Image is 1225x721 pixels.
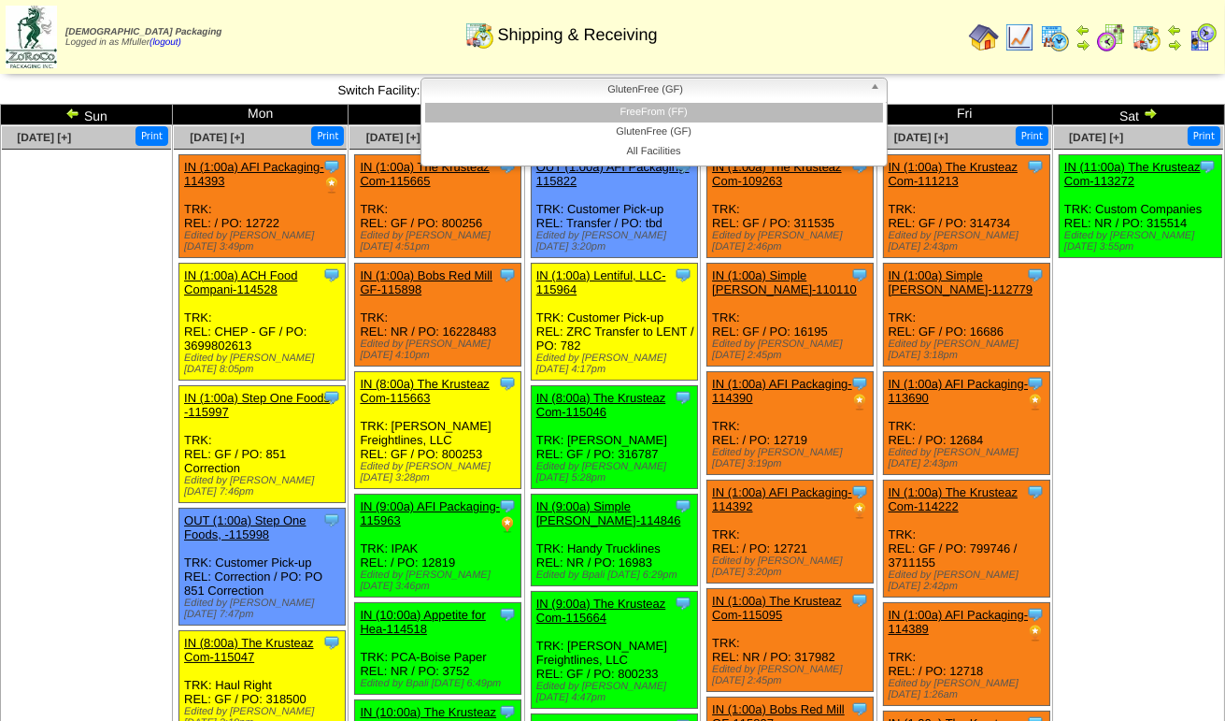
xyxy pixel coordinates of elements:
a: IN (1:00a) The Krusteaz Com-115095 [712,594,842,622]
div: Edited by Bpali [DATE] 6:49pm [360,678,520,689]
a: [DATE] [+] [366,131,420,144]
div: TRK: REL: GF / PO: 16686 [883,264,1049,367]
div: Edited by [PERSON_NAME] [DATE] 2:43pm [889,447,1049,469]
img: Tooltip [498,497,517,515]
img: PO [1026,624,1045,642]
a: [DATE] [+] [17,131,71,144]
img: Tooltip [674,594,692,613]
div: TRK: REL: CHEP - GF / PO: 3699802613 [179,264,346,381]
div: TRK: REL: GF / PO: 16195 [707,264,874,367]
div: Edited by [PERSON_NAME] [DATE] 3:19pm [712,447,873,469]
div: TRK: IPAK REL: / PO: 12819 [355,495,521,598]
span: [DATE] [+] [190,131,244,144]
img: arrowright.gif [1167,37,1182,52]
img: PO [322,176,341,195]
img: calendarinout.gif [464,20,494,50]
a: IN (1:00a) Simple [PERSON_NAME]-110110 [712,268,857,296]
a: [DATE] [+] [1069,131,1123,144]
img: Tooltip [498,702,517,721]
div: Edited by [PERSON_NAME] [DATE] 2:45pm [712,339,873,361]
div: TRK: Customer Pick-up REL: Correction / PO: PO 851 Correction [179,509,346,626]
td: Tue [349,105,524,125]
img: Tooltip [1026,605,1045,624]
a: IN (1:00a) Simple [PERSON_NAME]-112779 [889,268,1033,296]
img: Tooltip [674,497,692,515]
button: Print [1188,126,1220,146]
a: IN (9:00a) Simple [PERSON_NAME]-114846 [536,499,681,527]
a: IN (8:00a) The Krusteaz Com-115047 [184,636,314,664]
a: IN (1:00a) Lentiful, LLC-115964 [536,268,666,296]
img: Tooltip [322,633,341,652]
img: Tooltip [322,157,341,176]
a: IN (1:00a) Step One Foods, -115997 [184,391,334,419]
div: Edited by [PERSON_NAME] [DATE] 2:45pm [712,664,873,686]
a: IN (1:00a) AFI Packaging-114389 [889,608,1029,636]
img: Tooltip [674,388,692,407]
img: Tooltip [850,483,869,501]
div: Edited by Bpali [DATE] 6:29pm [536,570,697,581]
img: line_graph.gif [1004,22,1034,52]
div: TRK: REL: / PO: 12718 [883,603,1049,706]
a: [DATE] [+] [894,131,948,144]
div: Edited by [PERSON_NAME] [DATE] 1:26am [889,678,1049,700]
div: TRK: Customer Pick-up REL: ZRC Transfer to LENT / PO: 782 [531,264,697,381]
a: IN (1:00a) AFI Packaging-114390 [712,377,852,405]
div: TRK: REL: NR / PO: 16228483 [355,264,521,367]
img: Tooltip [498,266,517,284]
div: Edited by [PERSON_NAME] [DATE] 2:46pm [712,230,873,252]
div: Edited by [PERSON_NAME] [DATE] 2:43pm [889,230,1049,252]
div: Edited by [PERSON_NAME] [DATE] 3:28pm [360,461,520,483]
button: Print [1016,126,1048,146]
a: IN (8:00a) The Krusteaz Com-115046 [536,391,666,419]
a: IN (9:00a) The Krusteaz Com-115664 [536,597,666,625]
div: TRK: Customer Pick-up REL: Transfer / PO: tbd [531,155,697,258]
li: FreeFrom (FF) [425,103,883,123]
div: Edited by [PERSON_NAME] [DATE] 3:46pm [360,570,520,592]
div: TRK: REL: / PO: 12684 [883,372,1049,475]
a: IN (1:00a) ACH Food Compani-114528 [184,268,297,296]
img: Tooltip [1198,157,1217,176]
a: IN (10:00a) Appetite for Hea-114518 [360,608,485,636]
img: calendarprod.gif [1040,22,1070,52]
div: Edited by [PERSON_NAME] [DATE] 7:47pm [184,598,345,620]
span: Shipping & Receiving [497,25,657,45]
td: Sun [1,105,173,125]
img: Tooltip [1026,374,1045,393]
a: IN (1:00a) The Krusteaz Com-114222 [889,485,1018,513]
a: IN (1:00a) The Krusteaz Com-109263 [712,160,842,188]
div: TRK: PCA-Boise Paper REL: NR / PO: 3752 [355,603,521,695]
div: TRK: Custom Companies REL: NR / PO: 315514 [1059,155,1221,258]
img: calendarcustomer.gif [1188,22,1218,52]
div: Edited by [PERSON_NAME] [DATE] 4:10pm [360,339,520,361]
img: calendarblend.gif [1096,22,1126,52]
button: Print [135,126,168,146]
div: Edited by [PERSON_NAME] [DATE] 5:28pm [536,461,697,483]
a: IN (9:00a) AFI Packaging-115963 [360,499,500,527]
a: IN (11:00a) The Krusteaz Com-113272 [1064,160,1201,188]
img: PO [850,393,869,411]
img: arrowright.gif [1075,37,1090,52]
a: OUT (1:00a) AFI Packaging-115822 [536,160,690,188]
div: TRK: [PERSON_NAME] Freightlines, LLC REL: GF / PO: 800233 [531,592,697,709]
img: Tooltip [322,511,341,529]
a: IN (1:00a) AFI Packaging-114393 [184,160,324,188]
div: TRK: REL: / PO: 12719 [707,372,874,475]
a: OUT (1:00a) Step One Foods, -115998 [184,513,306,541]
div: Edited by [PERSON_NAME] [DATE] 3:20pm [712,555,873,578]
a: IN (1:00a) The Krusteaz Com-111213 [889,160,1018,188]
button: Print [311,126,344,146]
a: IN (1:00a) AFI Packaging-113690 [889,377,1029,405]
img: Tooltip [674,266,692,284]
img: Tooltip [498,605,517,624]
a: IN (1:00a) The Krusteaz Com-115665 [360,160,490,188]
img: Tooltip [498,374,517,393]
div: TRK: REL: GF / PO: 314734 [883,155,1049,258]
a: IN (8:00a) The Krusteaz Com-115663 [360,377,490,405]
img: Tooltip [1026,266,1045,284]
span: Logged in as Mfuller [65,27,221,48]
img: arrowleft.gif [65,106,80,121]
span: [DEMOGRAPHIC_DATA] Packaging [65,27,221,37]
